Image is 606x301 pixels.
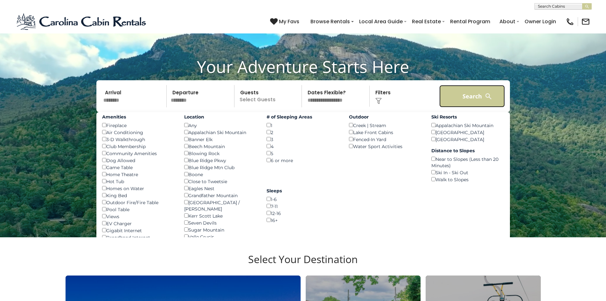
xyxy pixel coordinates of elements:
h1: Your Adventure Starts Here [5,57,601,76]
div: 1-6 [267,196,339,203]
a: Rental Program [447,16,493,27]
a: About [496,16,519,27]
div: Valle Crucis [184,233,257,240]
div: Pool Table [102,206,175,213]
div: Homes on Water [102,185,175,192]
div: King Bed [102,192,175,199]
div: Hot Tub [102,178,175,185]
div: Outdoor Fire/Fire Table [102,199,175,206]
a: Local Area Guide [356,16,406,27]
div: Close to Tweetsie [184,178,257,185]
div: Grandfather Mountain [184,192,257,199]
div: Boone [184,171,257,178]
div: 3-D Walkthrough [102,136,175,143]
div: Water Sport Activities [349,143,422,150]
div: 2 [267,129,339,136]
h3: Select Your Destination [65,253,542,276]
div: Ski In - Ski Out [431,169,504,176]
img: Blue-2.png [16,12,148,31]
label: # of Sleeping Areas [267,114,339,120]
div: 3 [267,136,339,143]
a: Owner Login [521,16,559,27]
a: Browse Rentals [307,16,353,27]
div: Club Membership [102,143,175,150]
div: Appalachian Ski Mountain [431,122,504,129]
div: Dog Allowed [102,157,175,164]
div: Kerr Scott Lake [184,212,257,219]
div: [GEOGRAPHIC_DATA] / [PERSON_NAME] [184,199,257,212]
div: Near to Slopes (Less than 20 Minutes) [431,155,504,169]
div: [GEOGRAPHIC_DATA] [431,129,504,136]
div: Eagles Nest [184,185,257,192]
label: Amenities [102,114,175,120]
div: 12-16 [267,210,339,217]
img: filter--v1.png [375,98,382,104]
a: My Favs [270,18,301,26]
div: 16+ [267,217,339,224]
a: Real Estate [409,16,444,27]
div: Fenced-In Yard [349,136,422,143]
div: 4 [267,143,339,150]
div: Game Table [102,164,175,171]
label: Distance to Slopes [431,147,504,154]
div: Sugar Mountain [184,226,257,233]
div: 1 [267,122,339,129]
div: Seven Devils [184,219,257,226]
label: Outdoor [349,114,422,120]
span: My Favs [279,18,299,25]
div: Appalachian Ski Mountain [184,129,257,136]
div: 7-11 [267,203,339,210]
div: Lake Front Cabins [349,129,422,136]
div: Beech Mountain [184,143,257,150]
p: Select Guests [236,85,302,107]
button: Search [439,85,505,107]
div: Air Conditioning [102,129,175,136]
label: Location [184,114,257,120]
div: 6 or more [267,157,339,164]
div: Gigabit Internet [102,227,175,234]
img: mail-regular-black.png [581,17,590,26]
div: [GEOGRAPHIC_DATA] [431,136,504,143]
div: EV Charger [102,220,175,227]
img: phone-regular-black.png [566,17,575,26]
div: Fireplace [102,122,175,129]
img: search-regular-white.png [484,92,492,100]
label: Ski Resorts [431,114,504,120]
div: Creek | Stream [349,122,422,129]
label: Sleeps [267,188,339,194]
div: Walk to Slopes [431,176,504,183]
div: Any [184,122,257,129]
div: Blue Ridge Mtn Club [184,164,257,171]
div: Community Amenities [102,150,175,157]
div: Blowing Rock [184,150,257,157]
div: Blue Ridge Pkwy [184,157,257,164]
div: Broadband Internet [102,234,175,241]
div: Home Theatre [102,171,175,178]
div: 5 [267,150,339,157]
div: Banner Elk [184,136,257,143]
div: Views [102,213,175,220]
